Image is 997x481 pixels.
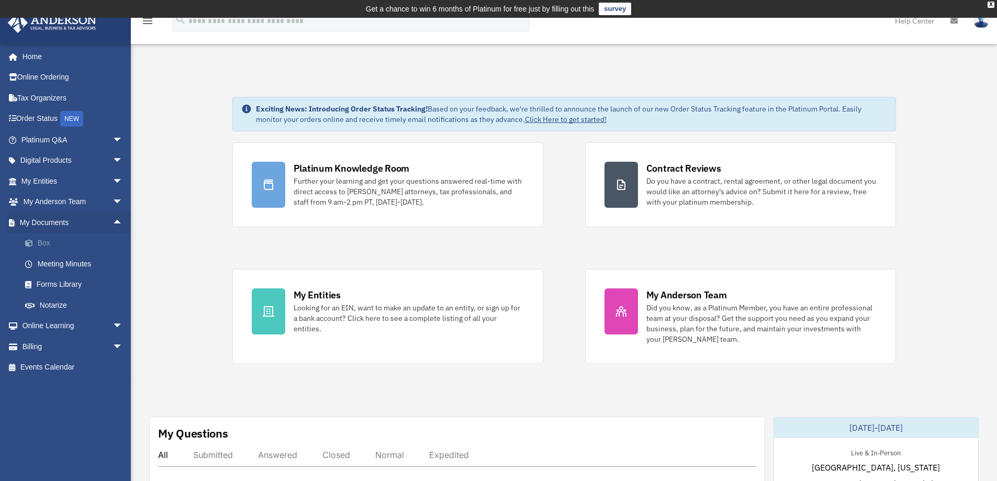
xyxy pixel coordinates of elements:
[646,162,721,175] div: Contract Reviews
[15,274,139,295] a: Forms Library
[141,15,154,27] i: menu
[7,316,139,337] a: Online Learningarrow_drop_down
[193,450,233,460] div: Submitted
[113,212,133,233] span: arrow_drop_up
[158,450,168,460] div: All
[113,336,133,357] span: arrow_drop_down
[7,192,139,212] a: My Anderson Teamarrow_drop_down
[7,150,139,171] a: Digital Productsarrow_drop_down
[294,288,341,301] div: My Entities
[294,162,410,175] div: Platinum Knowledge Room
[585,269,896,364] a: My Anderson Team Did you know, as a Platinum Member, you have an entire professional team at your...
[646,176,877,207] div: Do you have a contract, rental agreement, or other legal document you would like an attorney's ad...
[774,417,978,438] div: [DATE]-[DATE]
[7,357,139,378] a: Events Calendar
[7,212,139,233] a: My Documentsarrow_drop_up
[322,450,350,460] div: Closed
[375,450,404,460] div: Normal
[7,87,139,108] a: Tax Organizers
[232,142,543,227] a: Platinum Knowledge Room Further your learning and get your questions answered real-time with dire...
[7,67,139,88] a: Online Ordering
[232,269,543,364] a: My Entities Looking for an EIN, want to make an update to an entity, or sign up for a bank accoun...
[15,295,139,316] a: Notarize
[294,176,524,207] div: Further your learning and get your questions answered real-time with direct access to [PERSON_NAM...
[256,104,887,125] div: Based on your feedback, we're thrilled to announce the launch of our new Order Status Tracking fe...
[7,336,139,357] a: Billingarrow_drop_down
[113,192,133,213] span: arrow_drop_down
[599,3,631,15] a: survey
[973,13,989,28] img: User Pic
[141,18,154,27] a: menu
[646,288,727,301] div: My Anderson Team
[7,46,133,67] a: Home
[113,171,133,192] span: arrow_drop_down
[60,111,83,127] div: NEW
[525,115,607,124] a: Click Here to get started!
[843,446,909,457] div: Live & In-Person
[113,316,133,337] span: arrow_drop_down
[7,108,139,130] a: Order StatusNEW
[175,14,186,26] i: search
[15,253,139,274] a: Meeting Minutes
[988,2,994,8] div: close
[585,142,896,227] a: Contract Reviews Do you have a contract, rental agreement, or other legal document you would like...
[15,233,139,254] a: Box
[294,303,524,334] div: Looking for an EIN, want to make an update to an entity, or sign up for a bank account? Click her...
[7,129,139,150] a: Platinum Q&Aarrow_drop_down
[256,104,428,114] strong: Exciting News: Introducing Order Status Tracking!
[646,303,877,344] div: Did you know, as a Platinum Member, you have an entire professional team at your disposal? Get th...
[158,426,228,441] div: My Questions
[7,171,139,192] a: My Entitiesarrow_drop_down
[812,461,940,474] span: [GEOGRAPHIC_DATA], [US_STATE]
[366,3,595,15] div: Get a chance to win 6 months of Platinum for free just by filling out this
[429,450,469,460] div: Expedited
[5,13,99,33] img: Anderson Advisors Platinum Portal
[113,150,133,172] span: arrow_drop_down
[258,450,297,460] div: Answered
[113,129,133,151] span: arrow_drop_down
